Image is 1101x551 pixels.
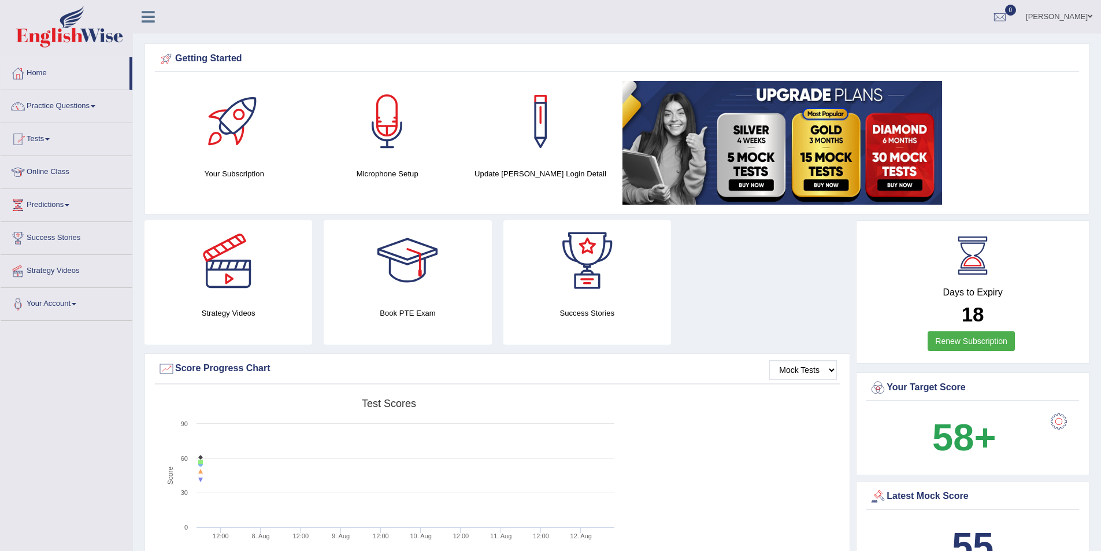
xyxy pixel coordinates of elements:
a: Home [1,57,129,86]
a: Practice Questions [1,90,132,119]
a: Renew Subscription [928,331,1015,351]
tspan: 12. Aug [570,532,592,539]
text: 90 [181,420,188,427]
a: Strategy Videos [1,255,132,284]
text: 30 [181,489,188,496]
div: Getting Started [158,50,1076,68]
text: 0 [184,524,188,531]
tspan: 9. Aug [332,532,350,539]
tspan: 11. Aug [490,532,511,539]
a: Success Stories [1,222,132,251]
text: 12:00 [373,532,389,539]
b: 58+ [932,416,996,458]
h4: Strategy Videos [144,307,312,319]
text: 12:00 [213,532,229,539]
a: Your Account [1,288,132,317]
div: Your Target Score [869,379,1076,397]
tspan: 8. Aug [251,532,269,539]
text: 12:00 [453,532,469,539]
img: small5.jpg [622,81,942,205]
h4: Your Subscription [164,168,305,180]
span: 0 [1005,5,1017,16]
text: 12:00 [533,532,549,539]
h4: Book PTE Exam [324,307,491,319]
div: Score Progress Chart [158,360,837,378]
h4: Update [PERSON_NAME] Login Detail [470,168,611,180]
div: Latest Mock Score [869,488,1076,505]
tspan: Test scores [362,398,416,409]
text: 60 [181,455,188,462]
b: 18 [962,303,984,326]
text: 12:00 [293,532,309,539]
a: Online Class [1,156,132,185]
h4: Success Stories [503,307,671,319]
a: Tests [1,123,132,152]
h4: Microphone Setup [317,168,458,180]
h4: Days to Expiry [869,287,1076,298]
a: Predictions [1,189,132,218]
tspan: 10. Aug [410,532,431,539]
tspan: Score [166,467,175,485]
